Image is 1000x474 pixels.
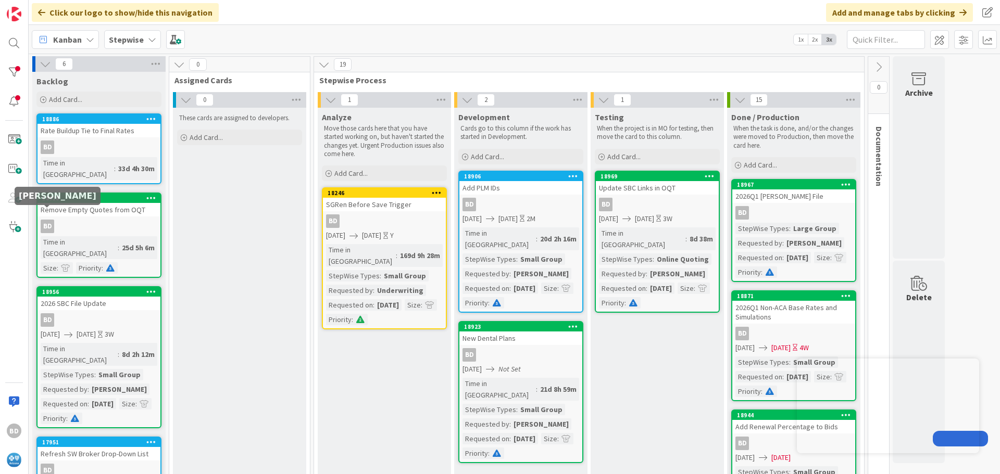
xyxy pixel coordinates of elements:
div: Large Group [791,223,839,234]
div: Y [390,230,394,241]
div: BD [732,327,855,340]
div: [DATE] [784,371,811,382]
div: Priority [735,386,761,397]
div: Requested on [326,299,373,311]
div: 18906 [459,172,582,181]
span: Add Card... [607,152,641,161]
div: 18944 [732,411,855,420]
span: : [782,252,784,263]
span: 6 [55,58,73,70]
div: BD [37,220,160,233]
div: Requested by [41,383,87,395]
div: 189562026 SBC File Update [37,287,160,310]
div: Delete [906,291,932,303]
div: BD [732,437,855,450]
div: Requested by [463,268,509,279]
div: Size [814,252,830,263]
div: 20d 2h 16m [537,233,579,245]
a: 189562026 SBC File UpdateBD[DATE][DATE]3WTime in [GEOGRAPHIC_DATA]:8d 2h 12mStepWise Types:Small ... [36,286,161,428]
span: Add Card... [190,133,223,142]
span: [DATE] [599,213,618,224]
div: Remove Empty Quotes from OQT [37,203,160,216]
div: Small Group [381,270,429,281]
div: Time in [GEOGRAPHIC_DATA] [41,236,118,259]
span: : [66,413,68,424]
div: Small Group [96,369,143,380]
div: [DATE] [511,283,538,294]
div: 18871 [732,291,855,301]
div: [DATE] [511,433,538,444]
span: : [352,314,353,325]
div: 18969Update SBC Links in OQT [596,172,719,195]
div: StepWise Types [735,223,789,234]
div: BD [41,220,54,233]
div: 4W [799,342,809,353]
div: Size [405,299,421,311]
span: : [135,398,137,409]
span: Testing [595,112,624,122]
div: 3W [663,213,672,224]
span: 1 [614,94,631,106]
div: Priority [41,413,66,424]
div: BD [599,198,612,211]
div: 18923 [459,322,582,331]
a: 18906Add PLM IDsBD[DATE][DATE]2MTime in [GEOGRAPHIC_DATA]:20d 2h 16mStepWise Types:Small GroupReq... [458,171,583,313]
div: Small Group [518,404,565,415]
span: : [102,262,103,274]
div: [PERSON_NAME] [784,237,844,249]
span: Documentation [874,126,884,186]
span: : [789,223,791,234]
div: 2026 SBC File Update [37,297,160,310]
div: Requested on [735,252,782,263]
div: Priority [326,314,352,325]
span: 0 [196,94,214,106]
div: BD [7,424,21,438]
iframe: UserGuiding Product Updates Slide Out [797,358,979,453]
div: Update SBC Links in OQT [596,181,719,195]
div: Time in [GEOGRAPHIC_DATA] [41,157,114,180]
div: [PERSON_NAME] [89,383,149,395]
span: : [646,268,647,279]
span: : [761,386,762,397]
div: 188712026Q1 Non-ACA Base Rates and Simulations [732,291,855,324]
div: Size [119,398,135,409]
div: [PERSON_NAME] [511,418,571,430]
div: 18906Add PLM IDs [459,172,582,195]
span: : [57,262,58,274]
div: 3W [105,329,114,340]
div: 18246 [323,188,446,198]
span: : [509,418,511,430]
div: [PERSON_NAME] [511,268,571,279]
div: 18246SGRen Before Save Trigger [323,188,446,211]
span: : [87,398,89,409]
div: 18944Add Renewal Percentage to Bids [732,411,855,433]
div: Priority [463,447,488,459]
a: 18246SGRen Before Save TriggerBD[DATE][DATE]YTime in [GEOGRAPHIC_DATA]:169d 9h 28mStepWise Types:... [322,187,447,329]
div: 17951Refresh SW Broker Drop-Down List [37,438,160,460]
span: : [830,252,832,263]
span: 1x [794,34,808,45]
div: 2026Q1 Non-ACA Base Rates and Simulations [732,301,855,324]
div: 18944 [737,412,855,419]
div: StepWise Types [599,253,653,265]
div: 189672026Q1 [PERSON_NAME] File [732,180,855,203]
div: Small Group [518,253,565,265]
div: 18956 [42,288,160,296]
div: Archive [905,86,933,99]
span: : [782,371,784,382]
span: : [118,349,119,360]
div: 18886 [42,116,160,123]
div: Time in [GEOGRAPHIC_DATA] [41,343,118,366]
input: Quick Filter... [847,30,925,49]
div: Rate Buildup Tie to Final Rates [37,124,160,137]
p: Cards go to this column if the work has started in Development. [460,124,581,142]
span: : [380,270,381,281]
span: : [118,242,119,253]
img: avatar [7,453,21,467]
span: [DATE] [362,230,381,241]
div: Time in [GEOGRAPHIC_DATA] [599,227,685,250]
div: 18956 [37,287,160,297]
div: [DATE] [89,398,116,409]
span: : [557,283,559,294]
